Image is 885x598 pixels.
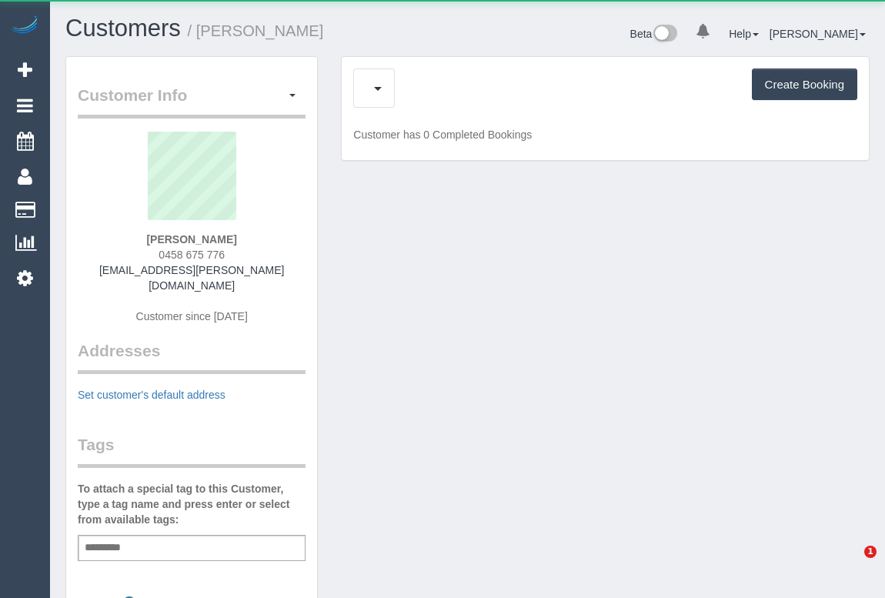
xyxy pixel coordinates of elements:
[78,84,306,119] legend: Customer Info
[188,22,324,39] small: / [PERSON_NAME]
[159,249,225,261] span: 0458 675 776
[630,28,678,40] a: Beta
[770,28,866,40] a: [PERSON_NAME]
[864,546,877,558] span: 1
[65,15,181,42] a: Customers
[752,68,857,101] button: Create Booking
[353,127,857,142] p: Customer has 0 Completed Bookings
[146,233,236,246] strong: [PERSON_NAME]
[78,433,306,468] legend: Tags
[78,481,306,527] label: To attach a special tag to this Customer, type a tag name and press enter or select from availabl...
[9,15,40,37] img: Automaid Logo
[136,310,248,322] span: Customer since [DATE]
[652,25,677,45] img: New interface
[833,546,870,583] iframe: Intercom live chat
[729,28,759,40] a: Help
[78,389,225,401] a: Set customer's default address
[99,264,284,292] a: [EMAIL_ADDRESS][PERSON_NAME][DOMAIN_NAME]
